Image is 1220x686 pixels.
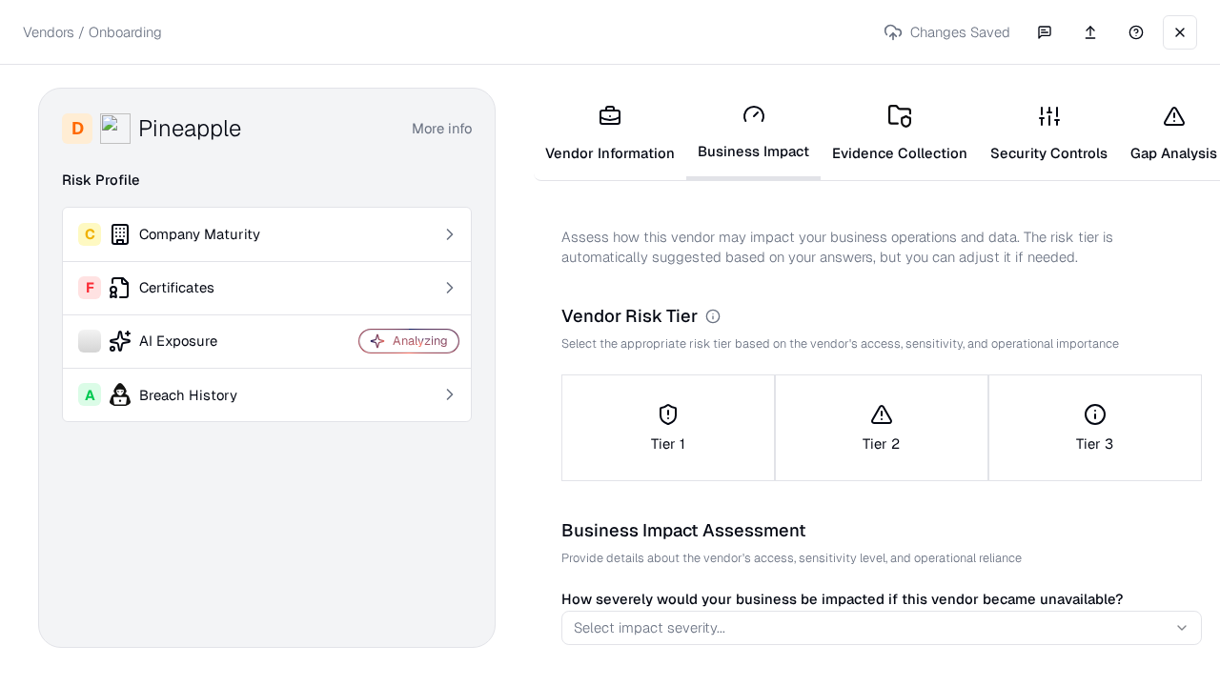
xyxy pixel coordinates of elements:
p: Provide details about the vendor's access, sensitivity level, and operational reliance [561,550,1202,566]
div: Company Maturity [78,223,305,246]
div: Business Impact Assessment [561,519,1202,542]
a: Vendor Information [534,90,686,178]
p: Tier 2 [863,434,900,454]
p: Tier 3 [1076,434,1113,454]
div: Select impact severity... [574,617,725,637]
a: Business Impact [686,88,821,180]
div: D [62,113,92,144]
label: How severely would your business be impacted if this vendor became unavailable? [561,590,1123,608]
p: Tier 1 [651,434,685,454]
div: AI Exposure [78,330,305,353]
div: Certificates [78,276,305,299]
div: Analyzing [393,333,448,349]
p: Select the appropriate risk tier based on the vendor's access, sensitivity, and operational impor... [561,335,1202,352]
button: Select impact severity... [561,611,1202,645]
div: C [78,223,101,246]
p: Assess how this vendor may impact your business operations and data. The risk tier is automatical... [561,227,1202,267]
div: F [78,276,101,299]
div: Breach History [78,383,305,406]
div: Vendor Risk Tier [561,305,1202,328]
img: Pineapple [100,113,131,144]
div: Risk Profile [62,169,472,192]
a: Evidence Collection [821,90,979,178]
div: Pineapple [138,113,241,144]
a: Security Controls [979,90,1119,178]
div: A [78,383,101,406]
p: Vendors / Onboarding [23,22,162,42]
button: More info [412,111,472,146]
p: Changes Saved [876,14,1018,50]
